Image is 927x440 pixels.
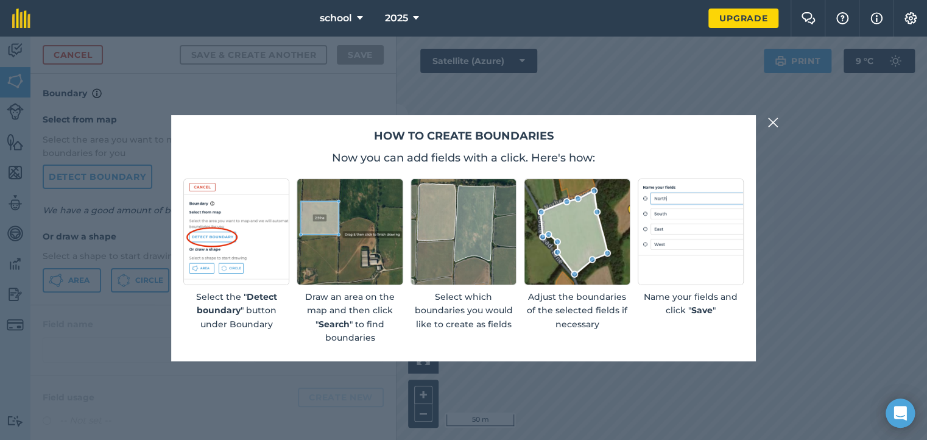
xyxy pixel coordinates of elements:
[708,9,778,28] a: Upgrade
[12,9,30,28] img: fieldmargin Logo
[183,149,744,166] p: Now you can add fields with a click. Here's how:
[411,290,516,331] p: Select which boundaries you would like to create as fields
[767,115,778,130] img: svg+xml;base64,PHN2ZyB4bWxucz0iaHR0cDovL3d3dy53My5vcmcvMjAwMC9zdmciIHdpZHRoPSIyMiIgaGVpZ2h0PSIzMC...
[183,179,289,285] img: Screenshot of detect boundary button
[801,12,816,24] img: Two speech bubbles overlapping with the left bubble in the forefront
[320,11,352,26] span: school
[297,290,403,345] p: Draw an area on the map and then click " " to find boundaries
[886,399,915,428] div: Open Intercom Messenger
[385,11,408,26] span: 2025
[638,179,744,285] img: placeholder
[183,290,289,331] p: Select the " " button under Boundary
[524,179,630,285] img: Screenshot of an editable boundary
[297,179,403,285] img: Screenshot of an rectangular area drawn on a map
[183,127,744,145] h2: How to create boundaries
[903,12,918,24] img: A cog icon
[691,305,713,316] strong: Save
[411,179,516,285] img: Screenshot of selected fields
[835,12,850,24] img: A question mark icon
[638,290,744,318] p: Name your fields and click " "
[870,11,883,26] img: svg+xml;base64,PHN2ZyB4bWxucz0iaHR0cDovL3d3dy53My5vcmcvMjAwMC9zdmciIHdpZHRoPSIxNyIgaGVpZ2h0PSIxNy...
[319,319,350,330] strong: Search
[524,290,630,331] p: Adjust the boundaries of the selected fields if necessary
